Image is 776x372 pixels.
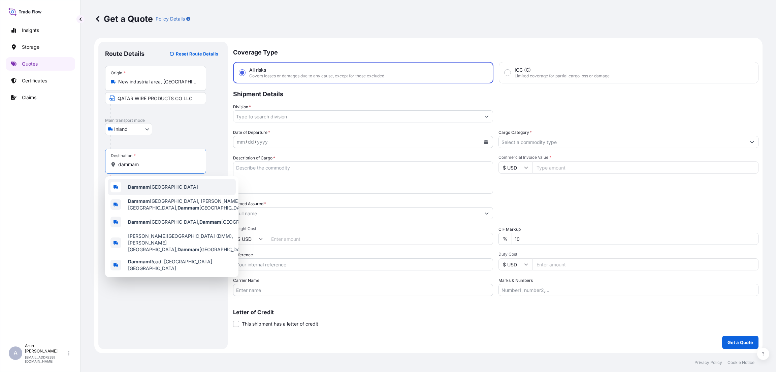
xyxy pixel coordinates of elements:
[249,73,384,79] span: Covers losses or damages due to any cause, except for those excluded
[176,50,218,57] p: Reset Route Details
[128,184,198,190] span: [GEOGRAPHIC_DATA]
[233,258,493,270] input: Your internal reference
[532,258,758,270] input: Enter amount
[694,360,722,365] p: Privacy Policy
[481,110,493,122] button: Show suggestions
[128,184,150,190] b: Dammam
[22,44,39,50] p: Storage
[498,252,758,257] span: Duty Cost
[128,219,269,225] span: [GEOGRAPHIC_DATA], [GEOGRAPHIC_DATA]
[481,137,491,147] button: Calendar
[236,138,246,146] div: month,
[128,198,248,211] span: [GEOGRAPHIC_DATA], [PERSON_NAME][GEOGRAPHIC_DATA], [GEOGRAPHIC_DATA]
[22,77,47,84] p: Certificates
[22,94,36,101] p: Claims
[118,161,198,168] input: Destination
[199,219,221,225] b: Dammam
[255,138,256,146] div: /
[94,13,153,24] p: Get a Quote
[746,136,758,148] button: Show suggestions
[22,61,38,67] p: Quotes
[177,205,199,211] b: Dammam
[105,118,221,123] p: Main transport mode
[233,226,493,231] span: Freight Cost
[249,67,266,73] span: All risks
[246,138,247,146] div: /
[105,50,144,58] p: Route Details
[105,123,152,135] button: Select transport
[498,284,758,296] input: Number1, number2,...
[128,219,150,225] b: Dammam
[111,70,126,76] div: Origin
[481,207,493,219] button: Show suggestions
[727,360,754,365] p: Cookie Notice
[532,161,758,174] input: Type amount
[233,129,270,136] span: Date of Departure
[233,252,253,258] label: Reference
[105,176,238,277] div: Show suggestions
[111,153,136,158] div: Destination
[128,198,150,204] b: Dammam
[267,233,493,245] input: Enter amount
[233,110,481,122] input: Type to search division
[515,73,610,79] span: Limited coverage for partial cargo loss or damage
[25,343,67,354] p: Arun [PERSON_NAME]
[515,67,531,73] span: ICC (C)
[256,138,268,146] div: year,
[233,104,251,110] label: Division
[108,174,164,181] div: Please select a destination
[247,138,255,146] div: day,
[499,136,746,148] input: Select a commodity type
[233,207,481,219] input: Full name
[498,155,758,160] span: Commercial Invoice Value
[233,83,758,104] p: Shipment Details
[727,339,753,346] p: Get a Quote
[233,42,758,62] p: Coverage Type
[233,155,275,161] label: Description of Cargo
[13,350,18,357] span: A
[233,200,266,207] label: Named Assured
[233,309,758,315] p: Letter of Credit
[22,27,39,34] p: Insights
[242,321,318,327] span: This shipment has a letter of credit
[233,284,493,296] input: Enter name
[498,277,533,284] label: Marks & Numbers
[498,226,521,233] label: CIF Markup
[177,247,199,252] b: Dammam
[118,78,198,85] input: Origin
[128,258,233,272] span: Road, [GEOGRAPHIC_DATA] [GEOGRAPHIC_DATA]
[498,129,532,136] label: Cargo Category
[105,92,206,104] input: Text to appear on certificate
[156,15,185,22] p: Policy Details
[114,126,128,133] span: Inland
[128,259,150,264] b: Dammam
[512,233,758,245] input: Enter percentage
[233,277,259,284] label: Carrier Name
[25,355,67,363] p: [EMAIL_ADDRESS][DOMAIN_NAME]
[498,233,512,245] div: %
[128,233,248,253] span: [PERSON_NAME][GEOGRAPHIC_DATA] (DMM), [PERSON_NAME][GEOGRAPHIC_DATA], [GEOGRAPHIC_DATA]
